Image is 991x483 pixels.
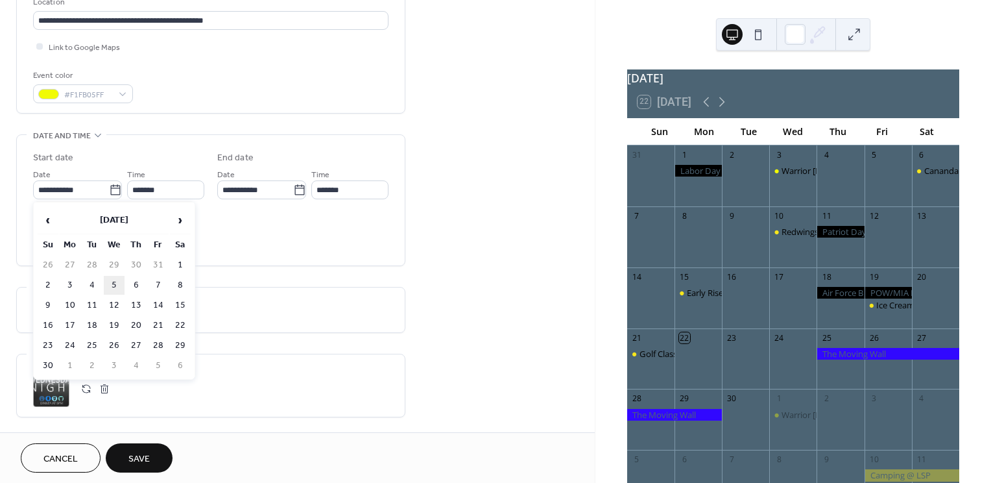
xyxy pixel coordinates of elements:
[817,226,864,238] div: Patriot Day
[170,256,191,275] td: 1
[631,332,642,343] div: 21
[916,210,927,221] div: 13
[49,41,120,55] span: Link to Google Maps
[60,316,80,335] td: 17
[774,210,785,221] div: 10
[38,356,58,375] td: 30
[868,210,879,221] div: 12
[679,210,690,221] div: 8
[170,276,191,295] td: 8
[82,236,102,254] th: Tu
[64,88,112,102] span: #F1FB05FF
[726,210,737,221] div: 9
[104,256,125,275] td: 29
[821,332,832,343] div: 25
[868,454,879,465] div: 10
[631,210,642,221] div: 7
[865,469,959,481] div: Camping @ LSP
[782,226,844,238] div: Redwings Game
[782,409,867,421] div: Warrior [DATE] Dinner
[33,69,130,82] div: Event color
[726,149,737,160] div: 2
[43,452,78,466] span: Cancel
[821,393,832,404] div: 2
[60,256,80,275] td: 27
[82,256,102,275] td: 28
[217,168,235,182] span: Date
[170,316,191,335] td: 22
[627,69,959,86] div: [DATE]
[171,207,190,233] span: ›
[679,149,690,160] div: 1
[774,271,785,282] div: 17
[631,393,642,404] div: 28
[104,316,125,335] td: 19
[868,149,879,160] div: 5
[148,256,169,275] td: 31
[876,299,938,311] div: Ice Cream Social
[104,296,125,315] td: 12
[148,236,169,254] th: Fr
[782,165,867,177] div: Warrior [DATE] Dinner
[821,210,832,221] div: 11
[38,296,58,315] td: 9
[82,336,102,355] td: 25
[126,236,147,254] th: Th
[904,118,949,145] div: Sat
[726,332,737,343] div: 23
[33,151,73,165] div: Start date
[148,356,169,375] td: 5
[170,356,191,375] td: 6
[126,336,147,355] td: 27
[774,332,785,343] div: 24
[148,316,169,335] td: 21
[82,356,102,375] td: 2
[126,316,147,335] td: 20
[217,151,254,165] div: End date
[170,336,191,355] td: 29
[821,149,832,160] div: 4
[128,452,150,466] span: Save
[126,296,147,315] td: 13
[38,207,58,233] span: ‹
[726,271,737,282] div: 16
[60,206,169,234] th: [DATE]
[170,236,191,254] th: Sa
[627,348,675,360] div: Golf Classic 2025
[639,348,706,360] div: Golf Classic 2025
[675,165,722,177] div: Labor Day
[774,454,785,465] div: 8
[104,336,125,355] td: 26
[60,236,80,254] th: Mo
[675,287,722,299] div: Early Riser Breakfast Club
[868,271,879,282] div: 19
[769,165,817,177] div: Warrior Wednesday Dinner
[682,118,726,145] div: Mon
[126,356,147,375] td: 4
[33,371,69,407] div: ;
[817,287,864,299] div: Air Force Birthday
[104,356,125,375] td: 3
[916,332,927,343] div: 27
[104,276,125,295] td: 5
[916,149,927,160] div: 6
[638,118,682,145] div: Sun
[769,226,817,238] div: Redwings Game
[679,271,690,282] div: 15
[21,443,101,473] button: Cancel
[148,276,169,295] td: 7
[126,276,147,295] td: 6
[821,454,832,465] div: 9
[631,149,642,160] div: 31
[687,287,785,299] div: Early Riser Breakfast Club
[679,332,690,343] div: 22
[126,256,147,275] td: 30
[60,356,80,375] td: 1
[631,271,642,282] div: 14
[916,393,927,404] div: 4
[821,271,832,282] div: 18
[38,256,58,275] td: 26
[769,409,817,421] div: Warrior Wednesday Dinner
[865,299,912,311] div: Ice Cream Social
